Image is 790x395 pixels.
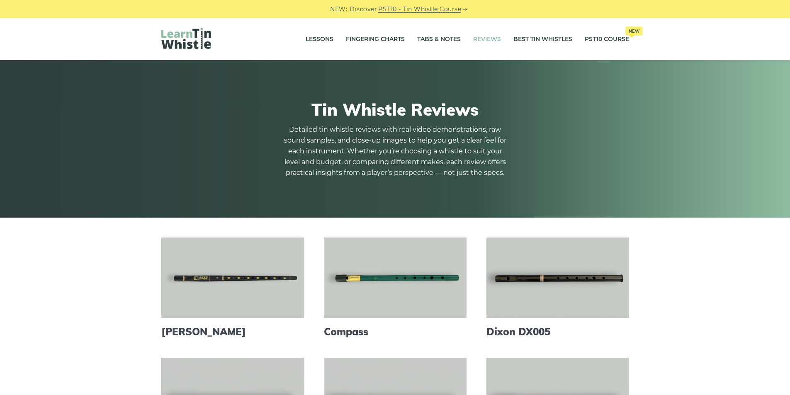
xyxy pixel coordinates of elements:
p: Detailed tin whistle reviews with real video demonstrations, raw sound samples, and close-up imag... [283,124,507,178]
h1: Tin Whistle Reviews [161,99,629,119]
a: Lessons [306,29,333,50]
span: New [625,27,642,36]
img: LearnTinWhistle.com [161,28,211,49]
a: Dixon DX005 [486,326,629,338]
a: Fingering Charts [346,29,405,50]
a: Reviews [473,29,501,50]
a: PST10 CourseNew [585,29,629,50]
a: Tabs & Notes [417,29,461,50]
a: Compass [324,326,467,338]
a: [PERSON_NAME] [161,326,304,338]
a: Best Tin Whistles [513,29,572,50]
